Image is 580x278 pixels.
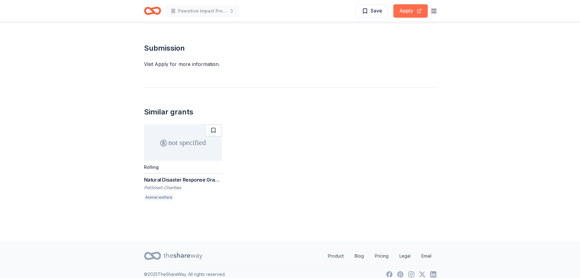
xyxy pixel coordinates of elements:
a: Product [323,250,349,262]
h2: Submission [144,43,436,53]
button: Pawsitive Impact Project (PIP) [166,5,239,17]
div: Rolling [144,164,159,170]
span: Pawsitive Impact Project (PIP) [178,7,227,15]
a: Blog [350,250,369,262]
div: Natural Disaster Response Grants [144,176,222,183]
a: not specifiedRollingNatural Disaster Response GrantsPetSmart CharitiesAnimal welfare [144,124,222,202]
div: Visit Apply for more information. [144,60,436,68]
div: Animal welfare [144,194,174,200]
a: Home [144,4,161,18]
button: Apply [393,4,428,18]
div: PetSmart Charities [144,185,222,191]
div: not specified [144,124,222,161]
a: Pricing [370,250,393,262]
a: Email [417,250,436,262]
a: Legal [395,250,415,262]
nav: quick links [323,250,436,262]
div: Similar grants [144,107,193,117]
button: Save [356,4,388,18]
span: Save [371,7,382,15]
p: © 2025 TheShareWay. All rights reserved. [144,271,226,278]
